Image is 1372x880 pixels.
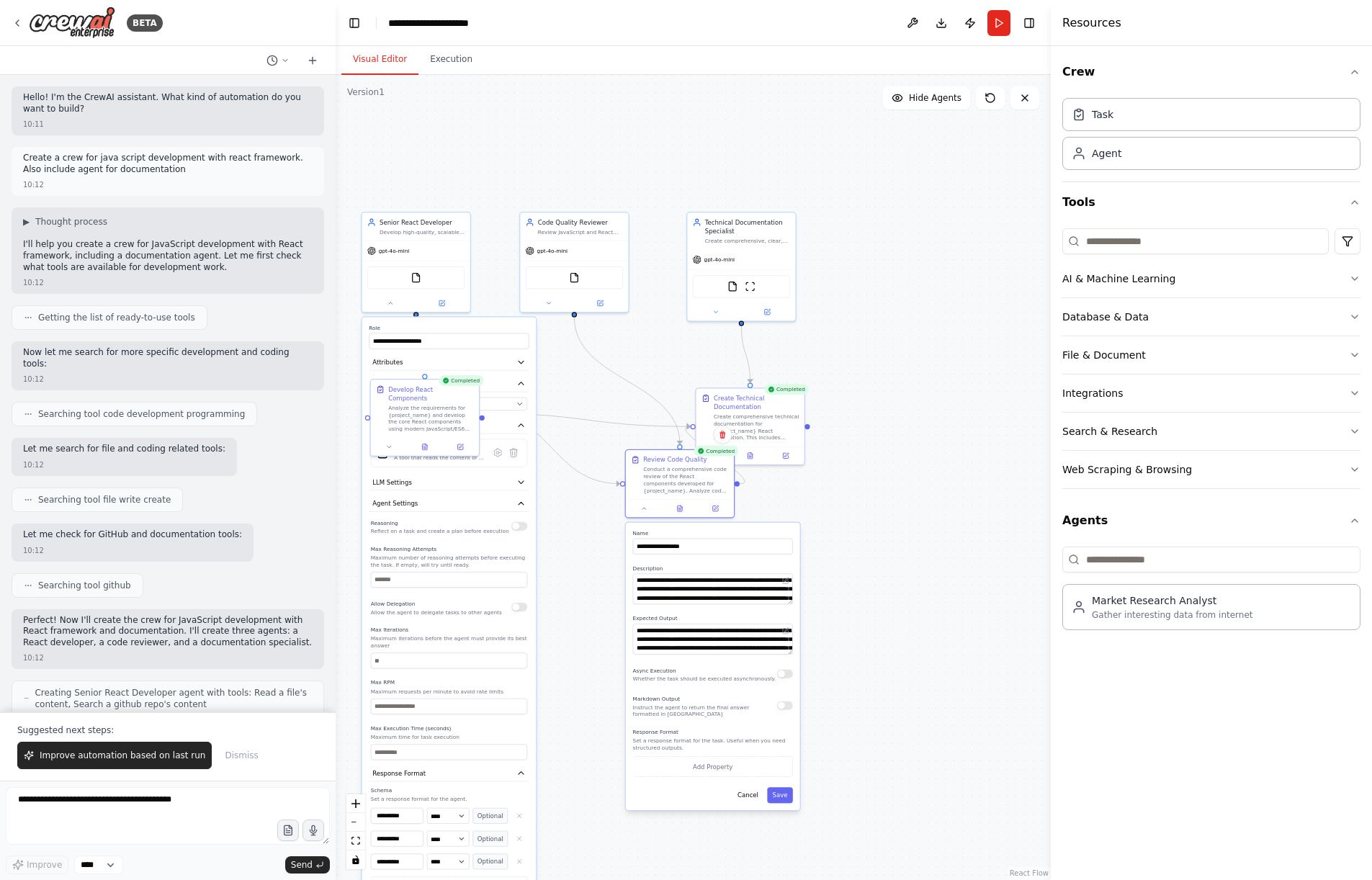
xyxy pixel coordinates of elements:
[23,216,107,228] button: ▶Thought process
[369,324,529,331] label: Role
[633,668,676,674] span: Async Execution
[1062,386,1123,400] div: Integrations
[17,742,212,769] button: Improve automation based on last run
[771,451,801,462] button: Open in side panel
[633,756,793,776] button: Add Property
[472,853,508,869] button: Optional
[302,820,324,841] button: Click to speak your automation idea
[1062,92,1360,181] div: Crew
[23,459,44,470] div: 10:12
[23,615,313,649] p: Perfect! Now I'll create the crew for JavaScript development with React framework and documentati...
[714,413,799,441] div: Create comprehensive technical documentation for {project_name} React application. This includes ...
[445,441,475,452] button: Open in side panel
[127,14,163,32] div: BETA
[1062,310,1149,324] div: Database & Data
[23,277,44,288] div: 10:12
[23,239,313,273] p: I'll help you create a crew for JavaScript development with React framework, including a document...
[727,282,738,292] img: FileReadTool
[346,832,365,850] button: fit view
[346,850,365,869] button: toggle interactivity
[732,451,769,462] button: View output
[1062,424,1157,439] div: Search & Research
[1062,298,1360,336] button: Database & Data
[538,228,623,235] div: Review JavaScript and React code for quality, security, performance, and adherence to coding stan...
[570,318,684,444] g: Edge from 612c2279-722d-4b0a-acf0-c587e444533d to dfc339e9-f32d-4e3d-b61f-f0d10afce851
[1062,182,1360,223] button: Tools
[745,282,756,292] img: ScrapeWebsiteTool
[781,575,792,586] button: Open in editor
[285,856,330,874] button: Send
[694,446,738,457] div: Completed
[380,218,465,227] div: Senior React Developer
[625,449,735,518] div: CompletedReview Code QualityConduct a comprehensive code review of the React components developed...
[29,6,115,39] img: Logo
[661,503,699,514] button: View output
[370,379,480,457] div: CompletedDevelop React ComponentsAnalyze the requirements for {project_name} and develop the core...
[767,787,793,803] button: Save
[35,216,107,228] span: Thought process
[388,16,469,30] nav: breadcrumb
[291,859,313,871] span: Send
[369,376,529,392] button: Model
[1062,348,1146,362] div: File & Document
[643,455,707,464] div: Review Code Quality
[538,218,623,227] div: Code Quality Reviewer
[372,477,412,486] span: LLM Settings
[1092,593,1253,608] div: Market Research Analyst
[1062,500,1360,541] button: Agents
[371,724,527,732] label: Max Execution Time (seconds)
[1062,541,1360,642] div: Agents
[371,545,527,552] label: Max Reasoning Attempts
[1062,14,1121,32] h4: Resources
[371,688,527,695] p: Maximum requests per minute to avoid rate limits
[23,216,30,228] span: ▶
[472,808,508,824] button: Optional
[372,358,403,367] span: Attributes
[705,237,790,244] div: Create comprehensive, clear, and user-friendly technical documentation for React applications, in...
[506,445,521,461] button: Delete tool
[369,475,529,491] button: LLM Settings
[633,615,793,622] label: Expected Output
[883,86,970,109] button: Hide Agents
[511,853,527,869] button: Delete property_3
[511,831,527,847] button: Delete property_2
[23,153,313,175] p: Create a crew for java script development with react framework. Also include agent for documentation
[372,499,418,508] span: Agent Settings
[38,408,245,420] span: Searching tool code development programming
[1092,146,1121,161] div: Agent
[346,794,365,869] div: React Flow controls
[1062,271,1175,286] div: AI & Machine Learning
[261,52,295,69] button: Switch to previous chat
[371,601,416,607] span: Allow Delegation
[1062,413,1360,450] button: Search & Research
[23,444,225,455] p: Let me search for file and coding related tools:
[372,769,426,778] span: Response Format
[346,813,365,832] button: zoom out
[379,247,410,254] span: gpt-4o-mini
[380,228,465,235] div: Develop high-quality, scalable React applications using modern JavaScript/ES6+ features, best pra...
[743,307,792,318] button: Open in side panel
[713,426,732,444] button: Delete node
[341,45,418,75] button: Visual Editor
[371,555,527,569] p: Maximum number of reasoning attempts before executing the task. If empty, will try until ready.
[35,687,312,710] span: Creating Senior React Developer agent with tools: Read a file's content, Search a github repo's c...
[23,652,44,663] div: 10:12
[394,454,485,462] div: A tool that reads the content of a file. To use this tool, provide a 'file_path' parameter with t...
[38,580,131,591] span: Searching tool github
[347,86,385,98] div: Version 1
[23,119,44,130] div: 10:11
[38,494,171,506] span: Searching tool file write create
[371,520,398,526] span: Reasoning
[1019,13,1039,33] button: Hide right sidebar
[411,272,421,283] img: FileReadTool
[371,528,509,535] p: Reflect on a task and create a plan before execution
[1092,609,1253,621] div: Gather interesting data from internet
[23,529,242,541] p: Let me check for GitHub and documentation tools:
[485,409,691,431] g: Edge from 6962630b-6199-4b22-8578-439b401a52b8 to 9d7b6b0d-b3a8-4a9a-b15c-50ab010f1ea0
[1062,462,1192,477] div: Web Scraping & Browsing
[371,398,527,410] button: openai/gpt-4o-mini
[371,679,527,686] label: Max RPM
[1092,107,1113,122] div: Task
[1062,336,1360,374] button: File & Document
[633,704,777,718] p: Instruct the agent to return the final answer formatted in [GEOGRAPHIC_DATA]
